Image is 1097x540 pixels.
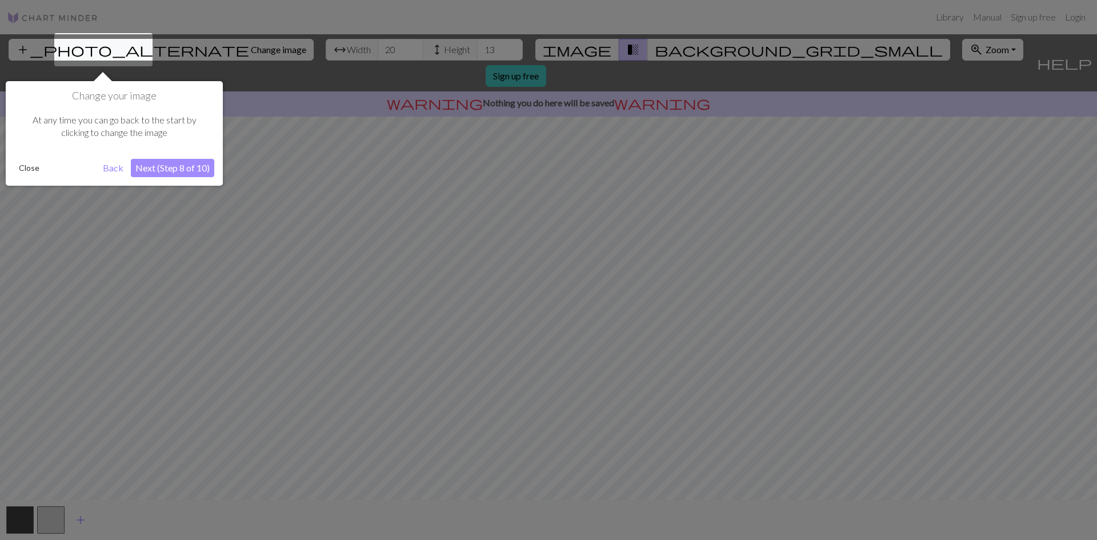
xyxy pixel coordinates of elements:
button: Close [14,159,44,177]
button: Next (Step 8 of 10) [131,159,214,177]
div: Change your image [6,81,223,186]
div: At any time you can go back to the start by clicking to change the image [14,102,214,151]
button: Back [98,159,128,177]
h1: Change your image [14,90,214,102]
